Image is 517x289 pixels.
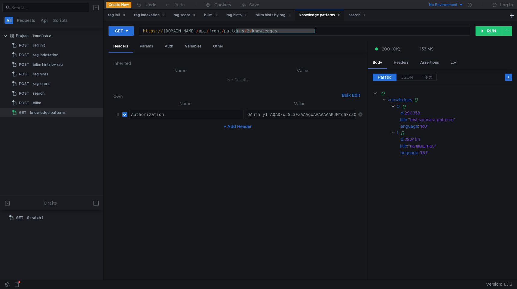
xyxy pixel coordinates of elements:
[349,12,366,18] div: search
[106,2,131,8] button: Create New
[446,57,462,68] div: Log
[19,108,26,117] span: GET
[381,90,504,96] div: {}
[115,28,123,34] div: GET
[476,26,502,36] button: RUN
[113,93,339,100] h6: Own
[382,46,400,52] span: 200 (OK)
[19,89,29,98] span: POST
[420,46,434,52] div: 153 MS
[204,12,218,18] div: bilim
[397,103,400,110] div: 0
[30,108,66,117] div: knowledge patterns
[405,136,504,143] div: 292464
[226,12,247,18] div: rag hints
[16,213,23,222] span: GET
[16,31,29,40] div: Project
[419,149,505,156] div: "RU"
[400,149,418,156] div: language
[400,143,512,149] div: :
[19,70,29,79] span: POST
[19,60,29,69] span: POST
[400,110,403,116] div: id
[429,2,457,8] div: No Environment
[400,136,403,143] div: id
[33,89,44,98] div: search
[19,50,29,59] span: POST
[401,129,504,136] div: {}
[400,123,418,129] div: language
[378,75,392,80] span: Parsed
[400,143,407,149] div: title
[127,100,244,107] th: Name
[51,17,69,24] button: Scripts
[27,213,43,222] div: Scratch 1
[243,100,356,107] th: Value
[33,99,41,108] div: bilim
[227,77,249,83] nz-embed-empty: No Results
[180,41,206,52] div: Variables
[134,12,165,18] div: rag indexation
[419,123,505,129] div: "RU"
[108,12,126,18] div: rag init
[39,17,50,24] button: Api
[423,75,432,80] span: Text
[135,41,158,52] div: Params
[400,149,512,156] div: :
[249,3,259,7] div: Save
[33,79,50,88] div: rag score
[388,96,412,103] div: knowledges
[400,123,512,129] div: :
[33,60,63,69] div: bilim hints by rag
[339,92,363,99] button: Bulk Edit
[32,31,51,40] div: Temp Project
[299,12,340,18] div: knowledge patterns
[118,67,243,74] th: Name
[486,280,512,289] span: Version: 1.3.3
[173,12,196,18] div: rag score
[33,41,45,50] div: rag init
[405,110,504,116] div: 290358
[161,0,189,9] button: Redo
[109,41,133,53] div: Headers
[15,17,37,24] button: Requests
[401,75,413,80] span: JSON
[33,50,58,59] div: rag indexation
[400,116,407,123] div: title
[415,57,444,68] div: Assertions
[113,60,363,67] h6: Inherited
[389,57,413,68] div: Headers
[415,96,506,103] div: []
[11,4,85,11] input: Search...
[19,99,29,108] span: POST
[500,1,513,8] div: Log In
[214,1,231,8] div: Cookies
[145,1,157,8] div: Undo
[400,136,512,143] div: :
[208,41,228,52] div: Other
[160,41,178,52] div: Auth
[402,103,504,110] div: {}
[408,116,504,123] div: "test samsara patterns"
[33,70,48,79] div: rag hints
[397,129,398,136] div: 1
[174,1,185,8] div: Redo
[243,67,363,74] th: Value
[109,26,134,36] button: GET
[19,41,29,50] span: POST
[221,123,254,130] button: + Add Header
[400,116,512,123] div: :
[408,143,504,149] div: "напвышгнаъ"
[19,79,29,88] span: POST
[131,0,161,9] button: Undo
[255,12,291,18] div: bilim hints by rag
[368,57,387,69] div: Body
[5,17,13,24] button: All
[44,199,57,207] div: Drafts
[400,110,512,116] div: :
